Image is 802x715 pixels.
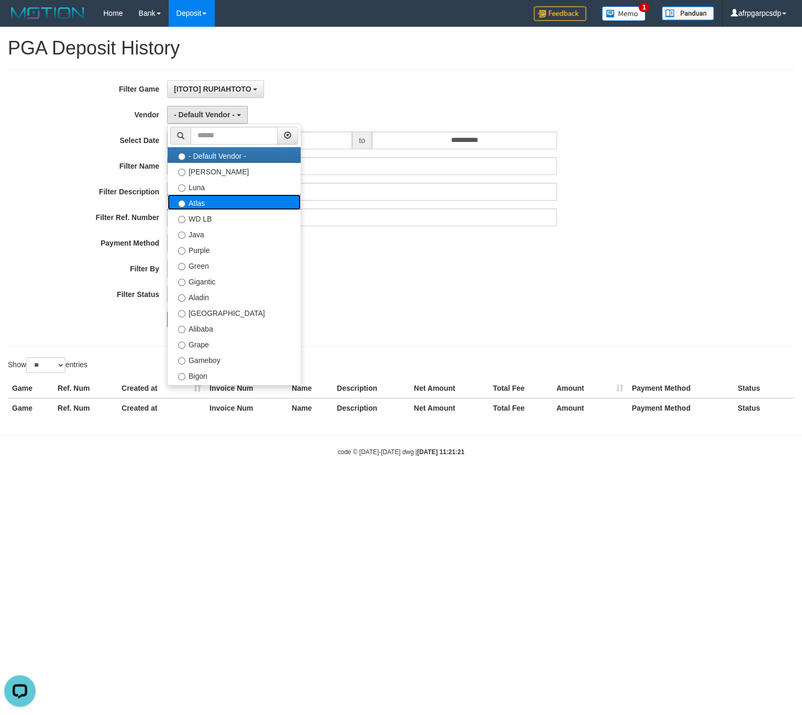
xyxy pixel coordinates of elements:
[53,379,117,398] th: Ref. Num
[53,398,117,417] th: Ref. Num
[333,398,410,417] th: Description
[489,398,552,417] th: Total Fee
[168,210,301,226] label: WD LB
[168,179,301,194] label: Luna
[628,398,733,417] th: Payment Method
[178,200,185,207] input: Atlas
[178,216,185,223] input: WD LB
[333,379,410,398] th: Description
[205,398,288,417] th: Invoice Num
[26,357,65,373] select: Showentries
[8,38,794,59] h1: PGA Deposit History
[174,85,251,93] span: [ITOTO] RUPIAHTOTO
[178,279,185,286] input: Gigantic
[552,379,628,398] th: Amount
[8,357,87,373] label: Show entries
[167,80,264,98] button: [ITOTO] RUPIAHTOTO
[168,194,301,210] label: Atlas
[733,379,794,398] th: Status
[168,273,301,289] label: Gigantic
[602,6,646,21] img: Button%20Memo.svg
[117,379,205,398] th: Created at
[168,147,301,163] label: - Default Vendor -
[8,5,87,21] img: MOTION_logo.png
[205,379,288,398] th: Invoice Num
[174,111,235,119] span: - Default Vendor -
[178,357,185,365] input: Gameboy
[168,226,301,241] label: Java
[410,398,489,417] th: Net Amount
[8,398,53,417] th: Game
[489,379,552,398] th: Total Fee
[352,131,372,149] span: to
[117,398,205,417] th: Created at
[168,383,301,399] label: Allstar
[288,379,333,398] th: Name
[178,169,185,176] input: [PERSON_NAME]
[168,304,301,320] label: [GEOGRAPHIC_DATA]
[167,106,248,124] button: - Default Vendor -
[178,153,185,160] input: - Default Vendor -
[178,373,185,380] input: Bigon
[178,232,185,239] input: Java
[168,289,301,304] label: Aladin
[8,379,53,398] th: Game
[178,326,185,333] input: Alibaba
[178,294,185,302] input: Aladin
[168,320,301,336] label: Alibaba
[639,3,650,12] span: 1
[733,398,794,417] th: Status
[4,4,36,36] button: Open LiveChat chat widget
[338,448,465,456] small: code © [DATE]-[DATE] dwg |
[178,184,185,192] input: Luna
[552,398,628,417] th: Amount
[178,310,185,317] input: [GEOGRAPHIC_DATA]
[662,6,714,20] img: panduan.png
[178,263,185,270] input: Green
[168,257,301,273] label: Green
[168,367,301,383] label: Bigon
[417,448,464,456] strong: [DATE] 11:21:21
[168,336,301,351] label: Grape
[168,351,301,367] label: Gameboy
[410,379,489,398] th: Net Amount
[178,342,185,349] input: Grape
[288,398,333,417] th: Name
[534,6,586,21] img: Feedback.jpg
[168,163,301,179] label: [PERSON_NAME]
[628,379,733,398] th: Payment Method
[168,241,301,257] label: Purple
[178,247,185,255] input: Purple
